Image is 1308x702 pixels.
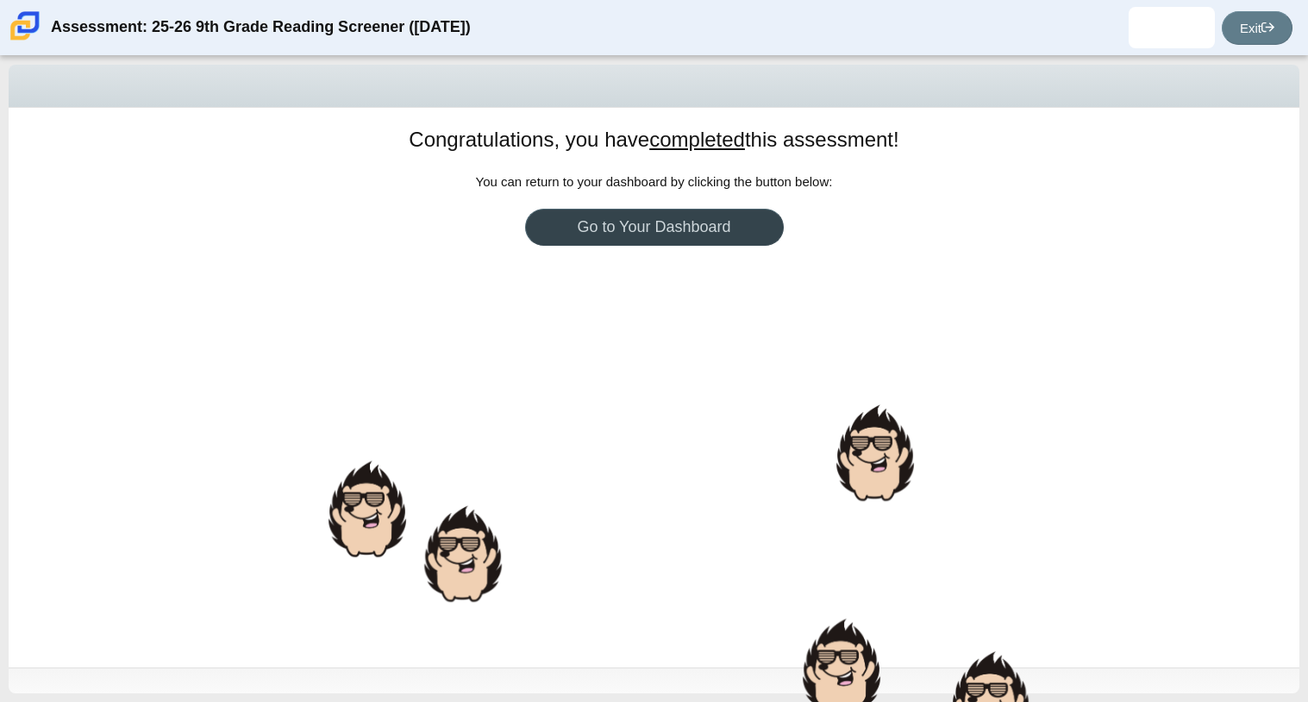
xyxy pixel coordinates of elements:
u: completed [649,128,745,151]
img: Carmen School of Science & Technology [7,8,43,44]
h1: Congratulations, you have this assessment! [409,125,898,154]
a: Go to Your Dashboard [525,209,784,246]
span: You can return to your dashboard by clicking the button below: [476,174,833,189]
a: Exit [1222,11,1292,45]
img: cristina.calderon.UELcZ9 [1158,14,1186,41]
div: Assessment: 25-26 9th Grade Reading Screener ([DATE]) [51,7,471,48]
a: Carmen School of Science & Technology [7,32,43,47]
